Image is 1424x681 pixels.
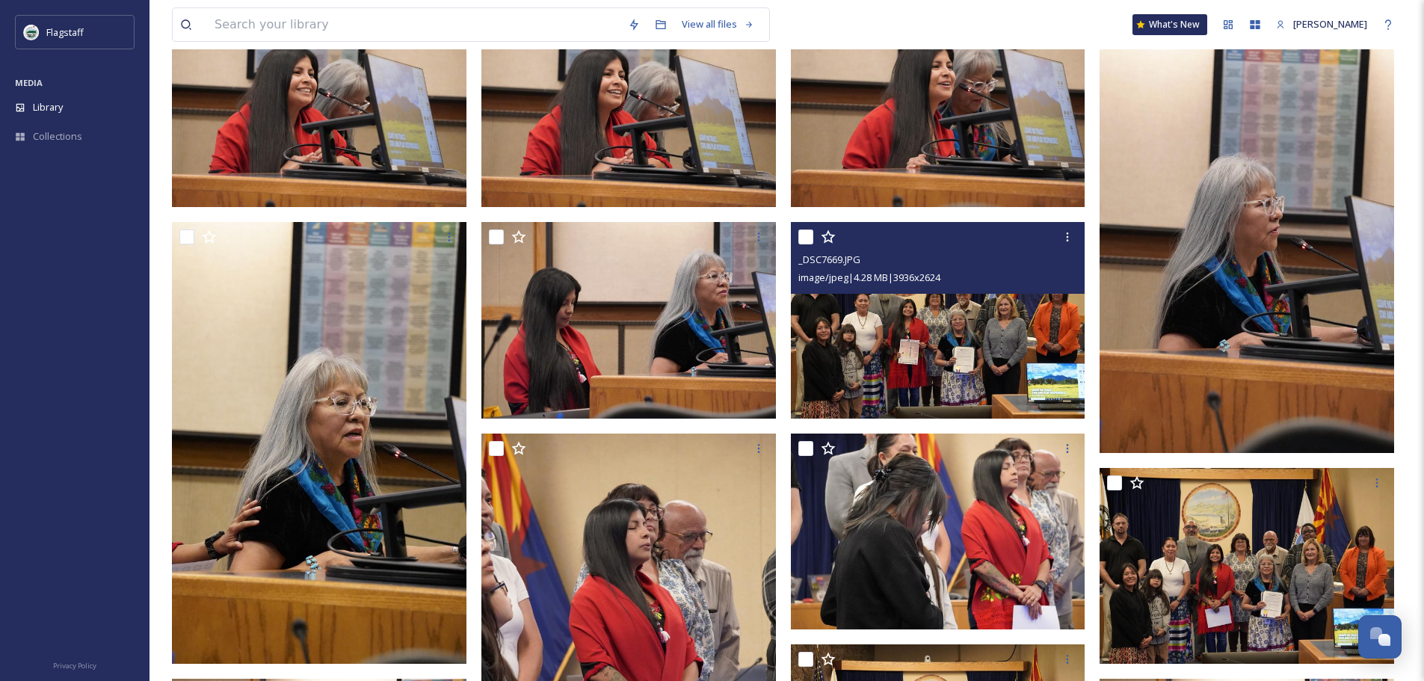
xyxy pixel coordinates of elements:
a: Privacy Policy [53,656,96,674]
span: Flagstaff [46,25,84,39]
span: Collections [33,129,82,144]
button: Open Chat [1358,615,1402,659]
img: _DSC7674.JPG [172,222,466,664]
span: MEDIA [15,77,43,88]
span: Privacy Policy [53,661,96,671]
img: _DSC7669.JPG [791,222,1085,419]
img: _DSC7679.JPG [481,10,776,207]
span: [PERSON_NAME] [1293,17,1367,31]
img: _DSC7666.JPG [1100,467,1394,664]
span: _DSC7669.JPG [798,253,860,266]
input: Search your library [207,8,620,41]
a: [PERSON_NAME] [1269,10,1375,39]
a: What's New [1132,14,1207,35]
span: Library [33,100,63,114]
span: image/jpeg | 4.28 MB | 3936 x 2624 [798,271,940,284]
a: View all files [674,10,762,39]
img: _DSC7676.JPG [791,10,1085,207]
img: _DSC7680.JPG [172,10,466,207]
img: _DSC7672.JPG [481,222,776,419]
img: images%20%282%29.jpeg [24,25,39,40]
img: _DSC7675.JPG [1100,11,1394,453]
img: _DSC7652.JPG [791,434,1085,630]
